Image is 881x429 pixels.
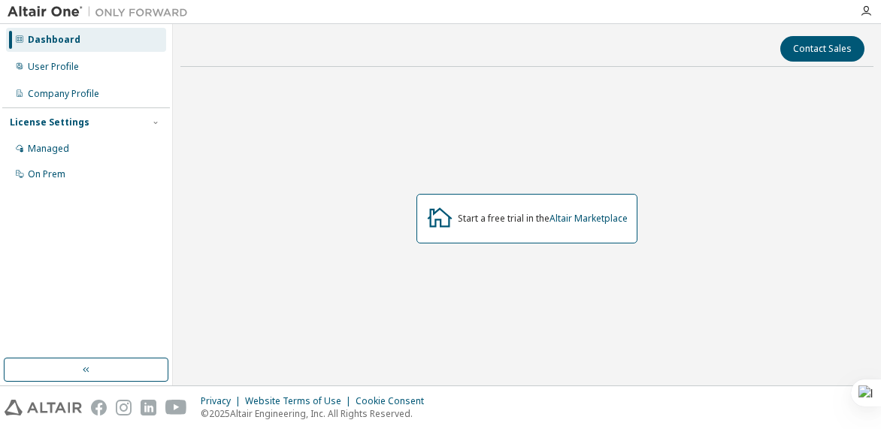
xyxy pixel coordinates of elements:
img: Altair One [8,5,195,20]
img: instagram.svg [116,400,132,415]
div: Privacy [201,395,245,407]
div: Company Profile [28,88,99,100]
div: Start a free trial in the [458,213,628,225]
div: Cookie Consent [356,395,433,407]
img: youtube.svg [165,400,187,415]
div: Managed [28,143,69,155]
div: Dashboard [28,34,80,46]
img: linkedin.svg [141,400,156,415]
div: Website Terms of Use [245,395,356,407]
div: User Profile [28,61,79,73]
div: On Prem [28,168,65,180]
div: License Settings [10,116,89,128]
img: altair_logo.svg [5,400,82,415]
button: Contact Sales [780,36,864,62]
a: Altair Marketplace [549,212,628,225]
img: facebook.svg [91,400,107,415]
p: © 2025 Altair Engineering, Inc. All Rights Reserved. [201,407,433,420]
